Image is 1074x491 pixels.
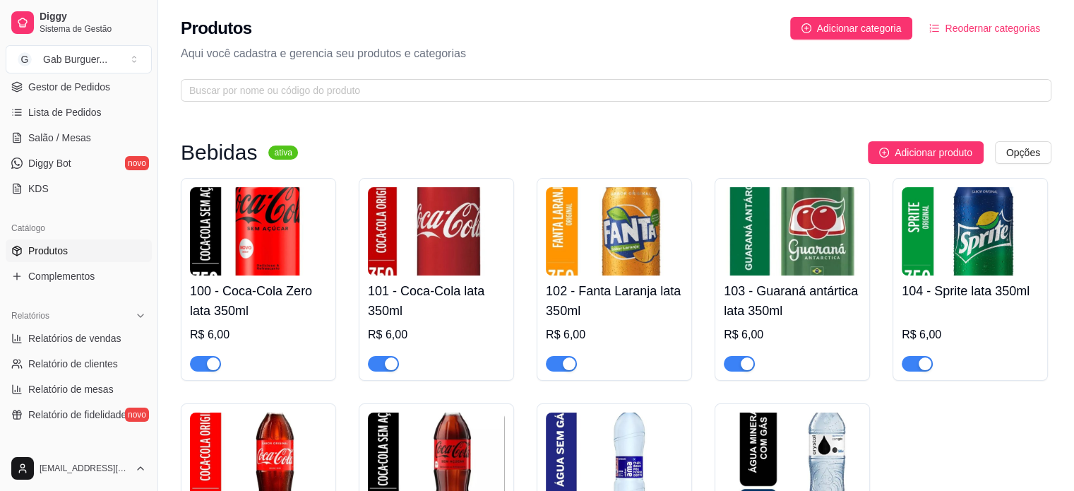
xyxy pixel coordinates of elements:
h4: 100 - Coca-Cola Zero lata 350ml [190,281,327,321]
div: Catálogo [6,217,152,239]
a: KDS [6,177,152,200]
button: Reodernar categorias [918,17,1051,40]
a: Relatórios de vendas [6,327,152,350]
span: Relatórios de vendas [28,331,121,345]
span: Reodernar categorias [945,20,1040,36]
a: Relatório de mesas [6,378,152,401]
div: R$ 6,00 [902,326,1039,343]
sup: ativa [268,146,297,160]
span: Complementos [28,269,95,283]
span: plus-circle [801,23,811,33]
a: Salão / Mesas [6,126,152,149]
img: product-image [724,187,861,276]
span: plus-circle [879,148,889,158]
a: Complementos [6,265,152,288]
span: Adicionar produto [895,145,972,160]
span: Relatórios [11,310,49,321]
span: Opções [1006,145,1040,160]
div: R$ 6,00 [368,326,505,343]
input: Buscar por nome ou código do produto [189,83,1032,98]
button: Adicionar produto [868,141,984,164]
img: product-image [368,187,505,276]
span: Sistema de Gestão [40,23,146,35]
span: [EMAIL_ADDRESS][DOMAIN_NAME] [40,463,129,474]
a: DiggySistema de Gestão [6,6,152,40]
a: Relatório de fidelidadenovo [6,403,152,426]
h4: 101 - Coca-Cola lata 350ml [368,281,505,321]
a: Lista de Pedidos [6,101,152,124]
h3: Bebidas [181,144,257,161]
button: Adicionar categoria [790,17,913,40]
img: product-image [546,187,683,276]
span: Diggy [40,11,146,23]
span: G [18,52,32,66]
div: Gerenciar [6,443,152,466]
span: Relatório de fidelidade [28,408,126,422]
span: Salão / Mesas [28,131,91,145]
h4: 104 - Sprite lata 350ml [902,281,1039,301]
h2: Produtos [181,17,252,40]
p: Aqui você cadastra e gerencia seu produtos e categorias [181,45,1051,62]
span: Produtos [28,244,68,258]
div: R$ 6,00 [190,326,327,343]
div: R$ 6,00 [546,326,683,343]
a: Relatório de clientes [6,353,152,375]
a: Diggy Botnovo [6,152,152,174]
div: R$ 6,00 [724,326,861,343]
span: ordered-list [929,23,939,33]
span: Relatório de clientes [28,357,118,371]
a: Produtos [6,239,152,262]
span: KDS [28,182,49,196]
button: [EMAIL_ADDRESS][DOMAIN_NAME] [6,451,152,485]
span: Gestor de Pedidos [28,80,110,94]
span: Adicionar categoria [817,20,902,36]
span: Diggy Bot [28,156,71,170]
a: Gestor de Pedidos [6,76,152,98]
h4: 102 - Fanta Laranja lata 350ml [546,281,683,321]
img: product-image [190,187,327,276]
span: Relatório de mesas [28,382,114,396]
button: Opções [995,141,1051,164]
button: Select a team [6,45,152,73]
h4: 103 - Guaraná antártica lata 350ml [724,281,861,321]
img: product-image [902,187,1039,276]
div: Gab Burguer ... [43,52,107,66]
span: Lista de Pedidos [28,105,102,119]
